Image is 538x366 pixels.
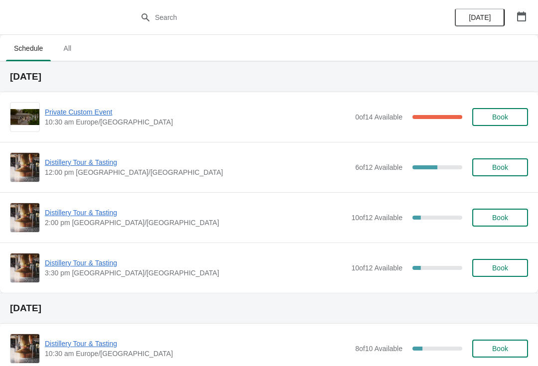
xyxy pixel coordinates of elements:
[45,208,346,218] span: Distillery Tour & Tasting
[492,345,508,353] span: Book
[351,214,403,222] span: 10 of 12 Available
[469,13,491,21] span: [DATE]
[472,340,528,358] button: Book
[45,268,346,278] span: 3:30 pm [GEOGRAPHIC_DATA]/[GEOGRAPHIC_DATA]
[351,264,403,272] span: 10 of 12 Available
[10,153,39,182] img: Distillery Tour & Tasting | | 12:00 pm Europe/London
[45,218,346,228] span: 2:00 pm [GEOGRAPHIC_DATA]/[GEOGRAPHIC_DATA]
[55,39,80,57] span: All
[45,117,350,127] span: 10:30 am Europe/[GEOGRAPHIC_DATA]
[10,109,39,125] img: Private Custom Event | | 10:30 am Europe/London
[10,253,39,282] img: Distillery Tour & Tasting | | 3:30 pm Europe/London
[45,167,350,177] span: 12:00 pm [GEOGRAPHIC_DATA]/[GEOGRAPHIC_DATA]
[45,339,350,349] span: Distillery Tour & Tasting
[45,258,346,268] span: Distillery Tour & Tasting
[10,72,528,82] h2: [DATE]
[355,113,403,121] span: 0 of 14 Available
[492,264,508,272] span: Book
[492,214,508,222] span: Book
[45,157,350,167] span: Distillery Tour & Tasting
[10,303,528,313] h2: [DATE]
[45,107,350,117] span: Private Custom Event
[492,113,508,121] span: Book
[355,163,403,171] span: 6 of 12 Available
[472,259,528,277] button: Book
[154,8,403,26] input: Search
[492,163,508,171] span: Book
[10,334,39,363] img: Distillery Tour & Tasting | | 10:30 am Europe/London
[45,349,350,359] span: 10:30 am Europe/[GEOGRAPHIC_DATA]
[472,108,528,126] button: Book
[355,345,403,353] span: 8 of 10 Available
[10,203,39,232] img: Distillery Tour & Tasting | | 2:00 pm Europe/London
[455,8,505,26] button: [DATE]
[472,209,528,227] button: Book
[472,158,528,176] button: Book
[6,39,51,57] span: Schedule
